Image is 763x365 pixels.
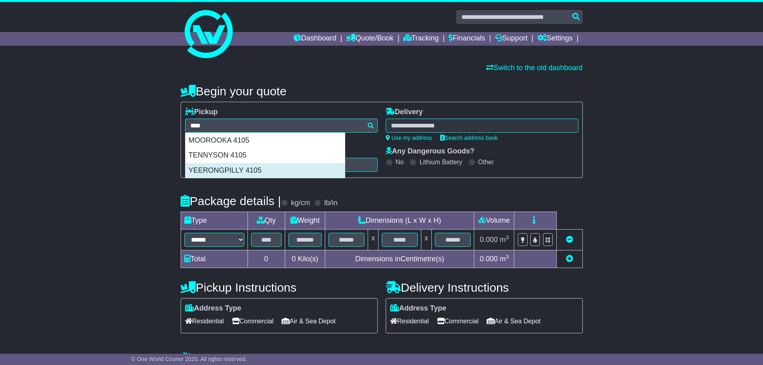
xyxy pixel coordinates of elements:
[185,304,242,313] label: Address Type
[181,212,248,230] td: Type
[131,356,247,362] span: © One World Courier 2025. All rights reserved.
[500,255,509,263] span: m
[495,32,527,46] a: Support
[346,32,393,46] a: Quote/Book
[566,255,573,263] a: Add new item
[248,250,285,268] td: 0
[566,236,573,244] a: Remove this item
[403,32,439,46] a: Tracking
[291,199,310,208] label: kg/cm
[282,315,336,327] span: Air & Sea Depot
[480,236,498,244] span: 0.000
[449,32,485,46] a: Financials
[396,158,404,166] label: No
[185,108,218,117] label: Pickup
[386,108,423,117] label: Delivery
[248,212,285,230] td: Qty
[474,212,514,230] td: Volume
[440,135,498,141] a: Search address book
[181,250,248,268] td: Total
[285,212,325,230] td: Weight
[232,315,274,327] span: Commercial
[487,315,541,327] span: Air & Sea Depot
[181,351,583,365] h4: Warranty & Insurance
[506,234,509,240] sup: 3
[325,212,474,230] td: Dimensions (L x W x H)
[386,281,583,294] h4: Delivery Instructions
[292,255,296,263] span: 0
[285,250,325,268] td: Kilo(s)
[181,281,378,294] h4: Pickup Instructions
[538,32,573,46] a: Settings
[386,147,475,156] label: Any Dangerous Goods?
[185,148,345,163] div: TENNYSON 4105
[506,254,509,260] sup: 3
[390,315,429,327] span: Residential
[480,255,498,263] span: 0.000
[185,133,345,148] div: MOOROOKA 4105
[421,230,431,250] td: x
[181,85,583,98] h4: Begin your quote
[185,119,378,133] typeahead: Please provide city
[185,315,224,327] span: Residential
[368,230,378,250] td: x
[390,304,447,313] label: Address Type
[386,135,432,141] a: Use my address
[185,163,345,178] div: YEERONGPILLY 4105
[478,158,494,166] label: Other
[324,199,337,208] label: lb/in
[486,64,582,72] a: Switch to the old dashboard
[437,315,479,327] span: Commercial
[500,236,509,244] span: m
[325,250,474,268] td: Dimensions in Centimetre(s)
[419,158,462,166] label: Lithium Battery
[181,194,281,208] h4: Package details |
[294,32,336,46] a: Dashboard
